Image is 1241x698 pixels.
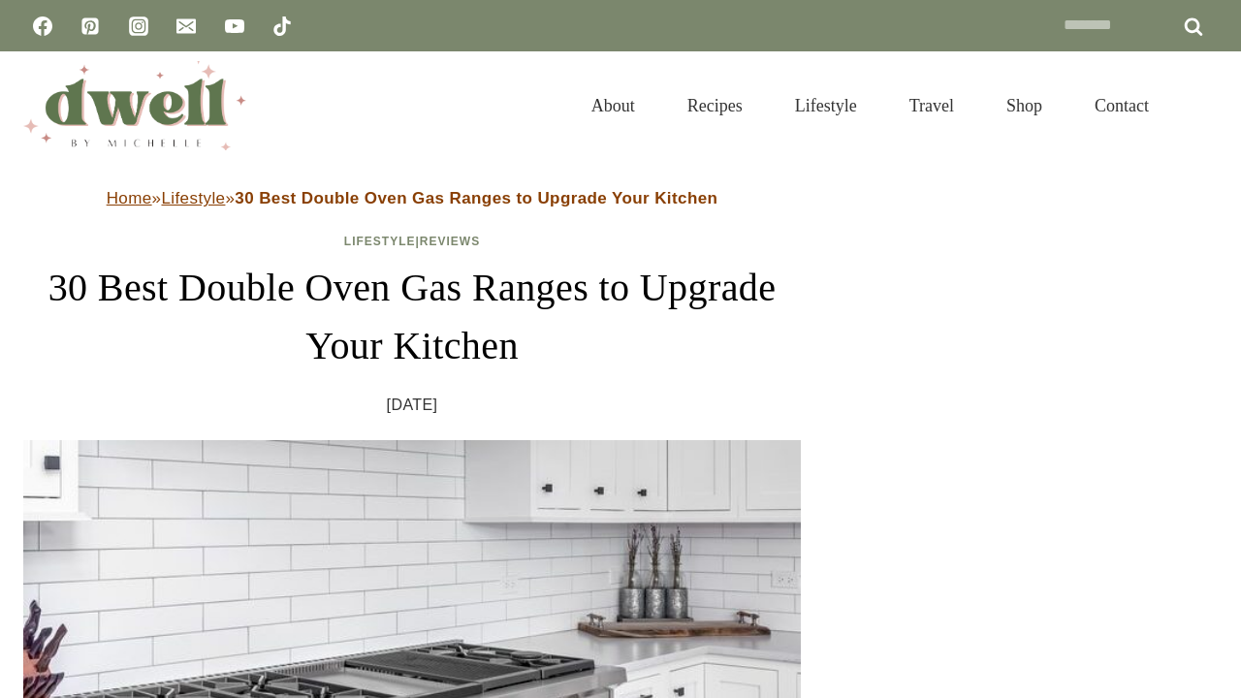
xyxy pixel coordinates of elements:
a: Facebook [23,7,62,46]
a: Contact [1068,72,1175,140]
a: Lifestyle [161,189,225,207]
a: Travel [883,72,980,140]
a: Home [107,189,152,207]
a: Instagram [119,7,158,46]
button: View Search Form [1185,89,1218,122]
h1: 30 Best Double Oven Gas Ranges to Upgrade Your Kitchen [23,259,801,375]
a: Shop [980,72,1068,140]
a: Reviews [420,235,480,248]
a: Pinterest [71,7,110,46]
a: Email [167,7,206,46]
a: Recipes [661,72,769,140]
strong: 30 Best Double Oven Gas Ranges to Upgrade Your Kitchen [235,189,717,207]
a: About [565,72,661,140]
a: Lifestyle [769,72,883,140]
nav: Primary Navigation [565,72,1175,140]
a: YouTube [215,7,254,46]
span: » » [107,189,718,207]
span: | [344,235,480,248]
a: TikTok [263,7,302,46]
a: Lifestyle [344,235,416,248]
time: [DATE] [387,391,438,420]
img: DWELL by michelle [23,61,246,150]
